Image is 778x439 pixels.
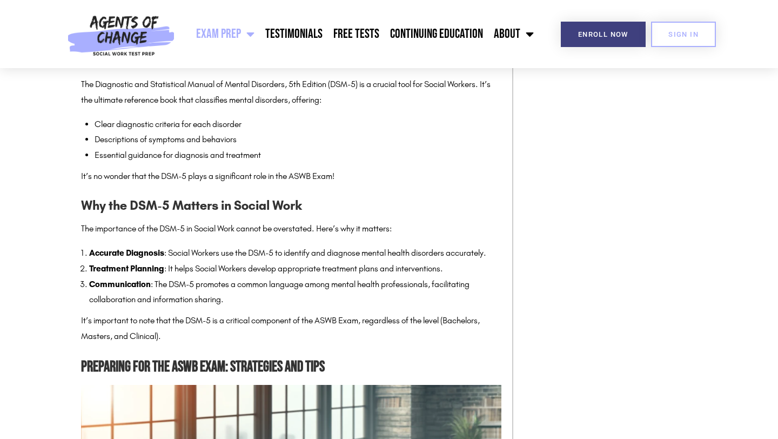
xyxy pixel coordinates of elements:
a: SIGN IN [651,22,716,47]
li: : Social Workers use the DSM-5 to identify and diagnose mental health disorders accurately. [89,245,501,261]
a: Continuing Education [385,21,488,48]
span: Enroll Now [578,31,628,38]
strong: Treatment Planning [89,263,164,274]
li: Clear diagnostic criteria for each disorder [95,117,501,132]
p: It’s no wonder that the DSM-5 plays a significant role in the ASWB Exam! [81,169,501,184]
span: SIGN IN [668,31,699,38]
li: Essential guidance for diagnosis and treatment [95,148,501,163]
a: Free Tests [328,21,385,48]
li: : It helps Social Workers develop appropriate treatment plans and interventions. [89,261,501,277]
li: Descriptions of symptoms and behaviors [95,132,501,148]
a: Testimonials [260,21,328,48]
strong: Communication [89,279,151,289]
h2: Preparing for the ASWB Exam: Strategies and Tips [81,355,501,380]
p: The importance of the DSM-5 in Social Work cannot be overstated. Here’s why it matters: [81,221,501,237]
h3: Why the DSM-5 Matters in Social Work [81,195,501,216]
a: About [488,21,539,48]
strong: Accurate Diagnosis [89,248,164,258]
p: It’s important to note that the DSM-5 is a critical component of the ASWB Exam, regardless of the... [81,313,501,344]
a: Enroll Now [561,22,646,47]
li: : The DSM-5 promotes a common language among mental health professionals, facilitating collaborat... [89,277,501,308]
nav: Menu [180,21,540,48]
p: The Diagnostic and Statistical Manual of Mental Disorders, 5th Edition (DSM-5) is a crucial tool ... [81,77,501,108]
a: Exam Prep [191,21,260,48]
